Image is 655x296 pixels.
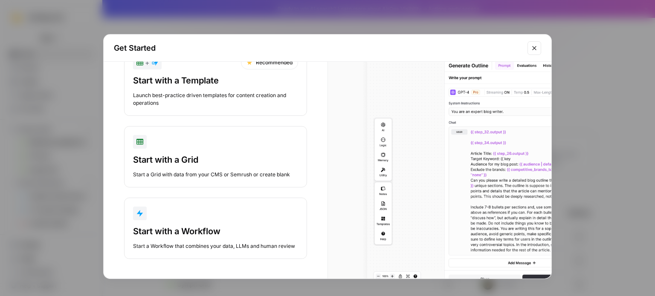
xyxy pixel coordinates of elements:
[133,225,298,237] div: Start with a Workflow
[124,47,307,116] button: +RecommendedStart with a TemplateLaunch best-practice driven templates for content creation and o...
[124,126,307,187] button: Start with a GridStart a Grid with data from your CMS or Semrush or create blank
[133,242,298,250] div: Start a Workflow that combines your data, LLMs and human review
[527,41,541,55] button: Close modal
[133,75,298,86] div: Start with a Template
[124,198,307,259] button: Start with a WorkflowStart a Workflow that combines your data, LLMs and human review
[133,154,298,166] div: Start with a Grid
[114,42,522,54] h2: Get Started
[241,56,298,69] div: Recommended
[133,92,298,107] div: Launch best-practice driven templates for content creation and operations
[133,171,298,178] div: Start a Grid with data from your CMS or Semrush or create blank
[136,57,158,68] div: +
